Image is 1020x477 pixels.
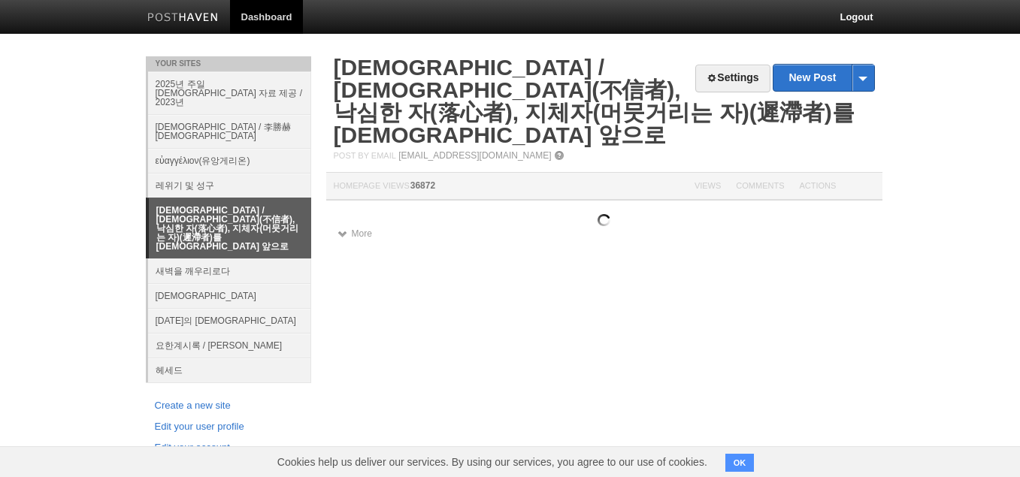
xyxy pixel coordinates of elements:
[773,65,873,91] a: New Post
[728,173,791,201] th: Comments
[148,333,311,358] a: 요한계시록 / [PERSON_NAME]
[598,214,610,226] img: loading.gif
[326,173,687,201] th: Homepage Views
[148,308,311,333] a: [DATE]의 [DEMOGRAPHIC_DATA]
[148,283,311,308] a: [DEMOGRAPHIC_DATA]
[695,65,770,92] a: Settings
[334,151,396,160] span: Post by Email
[148,358,311,382] a: 헤세드
[149,198,311,258] a: [DEMOGRAPHIC_DATA] / [DEMOGRAPHIC_DATA](不信者), 낙심한 자(落心者), 지체자(머뭇거리는 자)(遲滯者)를 [DEMOGRAPHIC_DATA] 앞으로
[792,173,882,201] th: Actions
[410,180,435,191] span: 36872
[687,173,728,201] th: Views
[146,56,311,71] li: Your Sites
[147,13,219,24] img: Posthaven-bar
[155,398,302,414] a: Create a new site
[148,148,311,173] a: εὐαγγέλιον(유앙게리온)
[148,258,311,283] a: 새벽을 깨우리로다
[155,419,302,435] a: Edit your user profile
[725,454,755,472] button: OK
[148,173,311,198] a: 레위기 및 성구
[334,55,855,147] a: [DEMOGRAPHIC_DATA] / [DEMOGRAPHIC_DATA](不信者), 낙심한 자(落心者), 지체자(머뭇거리는 자)(遲滯者)를 [DEMOGRAPHIC_DATA] 앞으로
[337,228,372,239] a: More
[262,447,722,477] span: Cookies help us deliver our services. By using our services, you agree to our use of cookies.
[148,71,311,114] a: 2025년 주일 [DEMOGRAPHIC_DATA] 자료 제공 / 2023년
[398,150,551,161] a: [EMAIL_ADDRESS][DOMAIN_NAME]
[148,114,311,148] a: [DEMOGRAPHIC_DATA] / 李勝赫[DEMOGRAPHIC_DATA]
[155,440,302,456] a: Edit your account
